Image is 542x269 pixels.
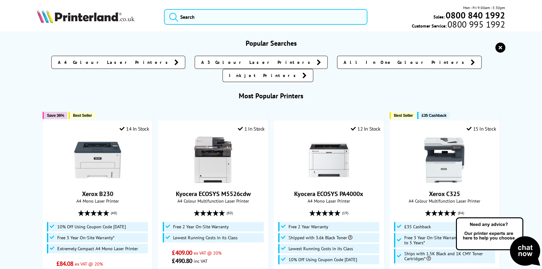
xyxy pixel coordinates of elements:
span: Free 2 Year On-Site Warranty [173,224,229,229]
span: 10% Off Using Coupon Code [DATE] [289,257,357,262]
span: 0800 995 1992 [447,21,505,27]
span: A4 Mono Laser Printer [277,198,381,204]
span: Free 2 Year Warranty [289,224,328,229]
div: 1 In Stock [238,126,265,132]
a: Printerland Logo [37,9,156,24]
span: All In One Colour Printers [344,59,468,65]
span: A4 Mono Laser Printer [46,198,149,204]
span: A4 Colour Multifunction Laser Printer [393,198,496,204]
button: Save 36% [43,112,67,119]
span: Best Seller [394,113,413,118]
span: Free 3 Year On-Site Warranty* [57,235,115,240]
h3: Popular Searches [37,39,505,48]
span: Mon - Fri 9:00am - 5:30pm [463,5,505,11]
a: Kyocera ECOSYS PA4000x [305,178,352,185]
span: (48) [111,207,117,219]
span: (19) [342,207,348,219]
button: Best Seller [390,112,416,119]
a: Xerox C325 [421,178,468,185]
img: Open Live Chat window [454,216,542,268]
span: (80) [227,207,233,219]
span: Shipped with 3.6k Black Toner [289,235,352,240]
span: Ships with 1.5K Black and 1K CMY Toner Cartridges* [404,251,493,261]
div: 15 In Stock [467,126,496,132]
img: Kyocera ECOSYS M5526cdw [190,137,237,184]
span: Save 36% [47,113,64,118]
span: ex VAT @ 20% [194,250,222,256]
a: A3 Colour Laser Printers [195,56,328,69]
a: Kyocera ECOSYS M5526cdw [176,190,251,198]
a: Kyocera ECOSYS M5526cdw [190,178,237,185]
span: A4 Colour Multifunction Laser Printer [161,198,265,204]
a: A4 Colour Laser Printers [51,56,185,69]
a: Xerox B230 [74,178,121,185]
span: £409.00 [172,249,192,257]
a: Kyocera ECOSYS PA4000x [294,190,363,198]
a: Inkjet Printers [222,69,313,82]
div: 14 In Stock [120,126,149,132]
span: Sales: [433,14,445,20]
a: Xerox C325 [429,190,460,198]
a: Xerox B230 [82,190,113,198]
img: Printerland Logo [37,9,135,23]
span: Lowest Running Costs in its Class [289,246,353,251]
button: £35 Cashback [417,112,449,119]
img: Xerox B230 [74,137,121,184]
img: Xerox C325 [421,137,468,184]
span: £490.80 [172,257,192,265]
span: 10% Off Using Coupon Code [DATE] [57,224,126,229]
span: (84) [458,207,464,219]
span: £84.08 [56,260,74,268]
span: ex VAT @ 20% [75,261,103,267]
span: inc VAT [194,258,207,264]
span: A4 Colour Laser Printers [58,59,171,65]
span: £35 Cashback [422,113,446,118]
a: 0800 840 1992 [445,12,505,18]
b: 0800 840 1992 [446,9,505,21]
img: Kyocera ECOSYS PA4000x [305,137,352,184]
a: All In One Colour Printers [337,56,482,69]
span: Best Seller [73,113,92,118]
div: 12 In Stock [351,126,380,132]
span: Free 3 Year On-Site Warranty and Extend up to 5 Years* [404,235,493,245]
button: Best Seller [69,112,95,119]
span: £35 Cashback [404,224,431,229]
h3: Most Popular Printers [37,91,505,100]
span: Lowest Running Costs in its Class [173,235,238,240]
span: Inkjet Printers [229,72,299,79]
span: Extremely Compact A4 Mono Laser Printer [57,246,138,251]
input: Search [164,9,367,25]
span: Customer Service: [412,21,505,29]
span: A3 Colour Laser Printers [201,59,314,65]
